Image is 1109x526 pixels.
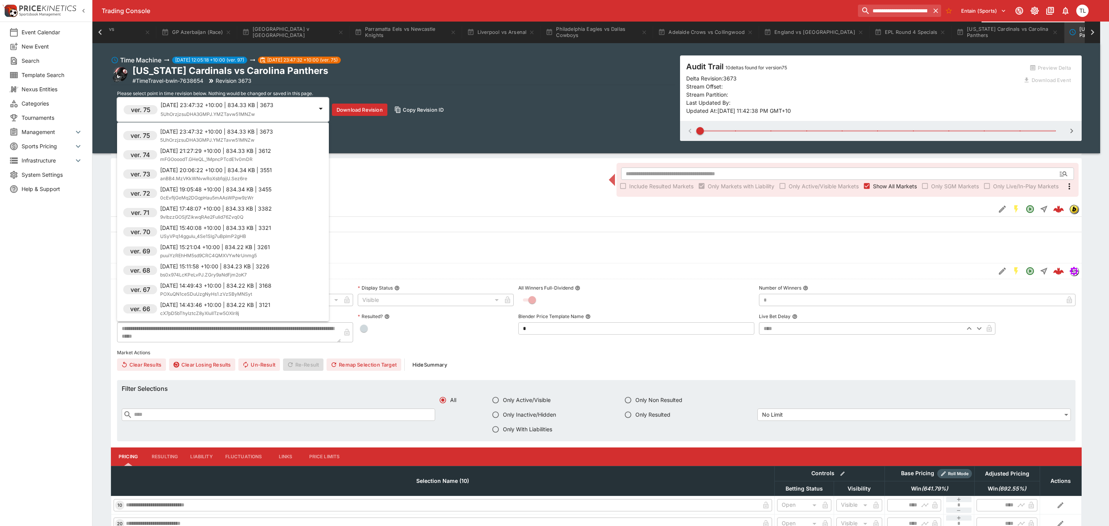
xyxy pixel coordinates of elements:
[130,246,150,256] h6: ver. 69
[160,166,272,174] p: [DATE] 20:06:22 +10:00 | 834.34 KB | 3551
[160,185,271,193] p: [DATE] 19:05:48 +10:00 | 834.34 KB | 3455
[160,233,246,239] span: USyVPq14gguIu_4Se1Slg7uBplmP2gHB
[131,208,149,217] h6: ver. 71
[160,176,247,181] span: anBB4.MzVKkWNvwRoXsbfqijU.Sez6re
[160,137,255,143] span: 5UhOrzjzsuDHA3GMPJ.YMZTavw51MNZw
[160,281,271,290] p: [DATE] 14:49:43 +10:00 | 834.22 KB | 3168
[131,285,150,294] h6: ver. 67
[160,301,270,309] p: [DATE] 14:43:46 +10:00 | 834.22 KB | 3121
[160,262,270,270] p: [DATE] 15:11:58 +10:00 | 834.23 KB | 3226
[131,150,150,159] h6: ver. 74
[131,227,150,236] h6: ver. 70
[160,243,270,251] p: [DATE] 15:21:04 +10:00 | 834.22 KB | 3261
[160,195,254,201] span: 0cEvfljGeMq2DGqpHau5mAAsWPpw9zWr
[160,310,239,316] span: cX7pD5bThylztcZ8yXluIITzw5OXIr8j
[160,214,243,220] span: 9vlbzzGOSjfZikwqRAe2FuIid76Zvq0Q
[160,291,252,297] span: POXuQN1ceSDuUzgNyHs1.zVzSByMNSyt
[160,272,247,278] span: bs0x974LcKPeLvPJ.ZGry9aNdFjm2oK7
[160,127,273,136] p: [DATE] 23:47:32 +10:00 | 834.33 KB | 3673
[160,253,257,258] span: puuiYzREhHM5sd9CRC4QMXVYwNrUnmg5
[131,169,150,179] h6: ver. 73
[160,204,272,213] p: [DATE] 17:48:07 +10:00 | 834.33 KB | 3382
[160,224,271,232] p: [DATE] 15:40:08 +10:00 | 834.33 KB | 3321
[160,156,253,162] span: mFGOooodT.GHeQL_1MpncPTcdE1v0mDR
[130,304,150,313] h6: ver. 66
[160,147,271,155] p: [DATE] 21:27:29 +10:00 | 834.33 KB | 3612
[131,189,150,198] h6: ver. 72
[131,131,150,140] h6: ver. 75
[130,266,150,275] h6: ver. 68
